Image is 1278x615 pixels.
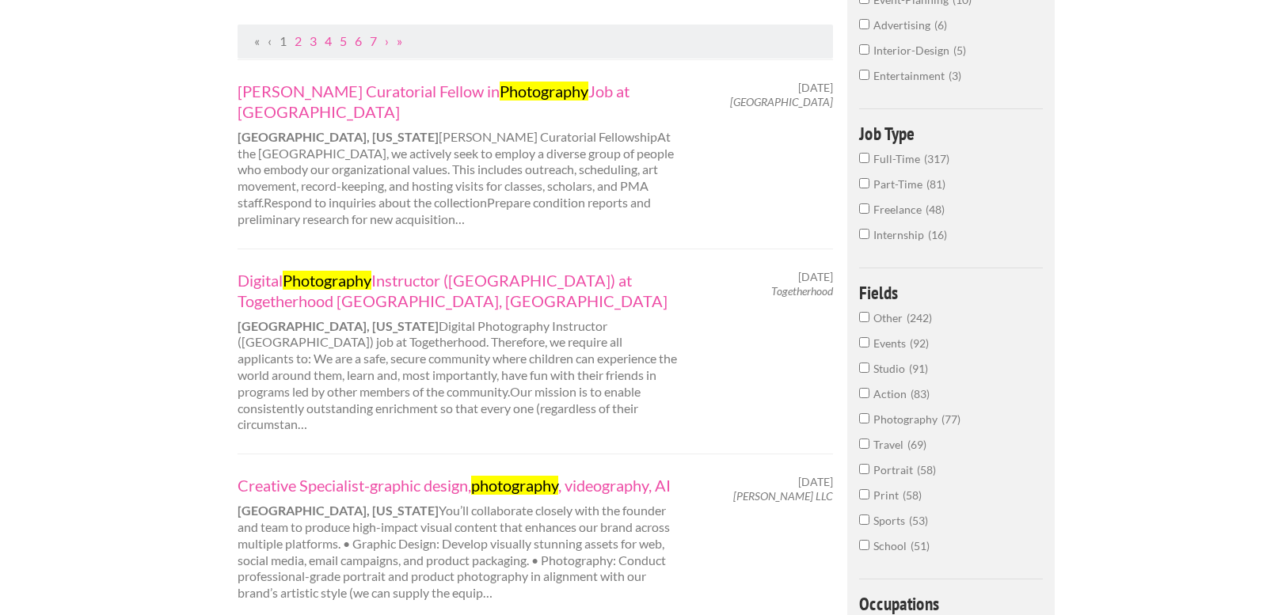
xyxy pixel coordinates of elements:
[798,81,833,95] span: [DATE]
[953,44,966,57] span: 5
[873,177,926,191] span: Part-Time
[798,475,833,489] span: [DATE]
[873,44,953,57] span: interior-design
[926,177,945,191] span: 81
[859,388,869,398] input: Action83
[859,464,869,474] input: Portrait58
[771,284,833,298] em: Togetherhood
[909,514,928,527] span: 53
[873,412,941,426] span: Photography
[370,33,377,48] a: Page 7
[859,489,869,499] input: Print58
[873,488,903,502] span: Print
[859,438,869,449] input: Travel69
[295,33,302,48] a: Page 2
[873,69,949,82] span: entertainment
[500,82,588,101] mark: Photography
[859,337,869,347] input: Events92
[873,514,909,527] span: Sports
[223,270,691,434] div: Digital Photography Instructor ([GEOGRAPHIC_DATA]) job at Togetherhood. Therefore, we require all...
[926,203,945,216] span: 48
[903,488,922,502] span: 58
[873,336,910,350] span: Events
[873,152,924,165] span: Full-Time
[283,271,371,290] mark: Photography
[907,311,932,325] span: 242
[238,503,439,518] strong: [GEOGRAPHIC_DATA], [US_STATE]
[325,33,332,48] a: Page 4
[238,318,439,333] strong: [GEOGRAPHIC_DATA], [US_STATE]
[340,33,347,48] a: Page 5
[280,33,287,48] a: Page 1
[859,19,869,29] input: advertising6
[310,33,317,48] a: Page 3
[873,463,917,476] span: Portrait
[733,489,833,503] em: [PERSON_NAME] LLC
[859,44,869,55] input: interior-design5
[911,387,930,401] span: 83
[909,362,928,375] span: 91
[254,33,260,48] span: First Page
[859,514,869,525] input: Sports53
[268,33,272,48] span: Previous Page
[924,152,949,165] span: 317
[859,283,1044,302] h4: Fields
[941,412,960,426] span: 77
[859,413,869,423] input: Photography77
[385,33,389,48] a: Next Page
[859,203,869,214] input: Freelance48
[928,228,947,241] span: 16
[238,270,678,311] a: DigitalPhotographyInstructor ([GEOGRAPHIC_DATA]) at Togetherhood [GEOGRAPHIC_DATA], [GEOGRAPHIC_D...
[873,311,907,325] span: Other
[873,387,911,401] span: Action
[911,539,930,552] span: 51
[859,312,869,322] input: Other242
[917,463,936,476] span: 58
[873,203,926,216] span: Freelance
[859,594,1044,613] h4: Occupations
[355,33,362,48] a: Page 6
[859,178,869,188] input: Part-Time81
[238,81,678,122] a: [PERSON_NAME] Curatorial Fellow inPhotographyJob at [GEOGRAPHIC_DATA]
[859,363,869,373] input: Studio91
[873,362,909,375] span: Studio
[223,475,691,602] div: You’ll collaborate closely with the founder and team to produce high-impact visual content that e...
[910,336,929,350] span: 92
[873,18,934,32] span: advertising
[934,18,947,32] span: 6
[238,475,678,495] a: Creative Specialist-graphic design,photography, videography, AI
[238,129,439,144] strong: [GEOGRAPHIC_DATA], [US_STATE]
[471,476,558,495] mark: photography
[397,33,402,48] a: Last Page, Page 43
[859,540,869,550] input: School51
[873,539,911,552] span: School
[949,69,961,82] span: 3
[907,438,926,451] span: 69
[859,124,1044,142] h4: Job Type
[859,229,869,239] input: Internship16
[730,95,833,108] em: [GEOGRAPHIC_DATA]
[859,70,869,80] input: entertainment3
[223,81,691,228] div: [PERSON_NAME] Curatorial FellowshipAt the [GEOGRAPHIC_DATA], we actively seek to employ a diverse...
[798,270,833,284] span: [DATE]
[873,228,928,241] span: Internship
[873,438,907,451] span: Travel
[859,153,869,163] input: Full-Time317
